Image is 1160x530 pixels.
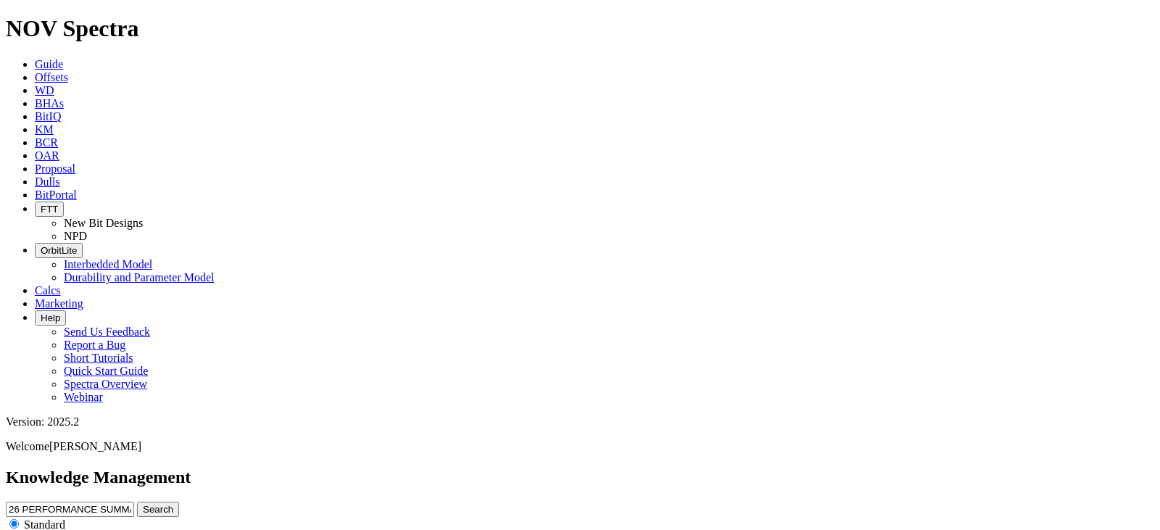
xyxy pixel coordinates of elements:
[41,312,60,323] span: Help
[35,243,83,258] button: OrbitLite
[64,352,133,364] a: Short Tutorials
[35,162,75,175] a: Proposal
[35,84,54,96] a: WD
[35,71,68,83] a: Offsets
[35,97,64,109] a: BHAs
[35,189,77,201] a: BitPortal
[64,258,152,270] a: Interbedded Model
[35,297,83,310] a: Marketing
[35,284,61,297] a: Calcs
[64,230,87,242] a: NPD
[35,175,60,188] a: Dulls
[49,440,141,452] span: [PERSON_NAME]
[35,202,64,217] button: FTT
[35,110,61,123] a: BitIQ
[64,217,143,229] a: New Bit Designs
[64,378,147,390] a: Spectra Overview
[35,136,58,149] a: BCR
[6,15,1154,42] h1: NOV Spectra
[6,440,1154,453] p: Welcome
[64,339,125,351] a: Report a Bug
[6,468,1154,487] h2: Knowledge Management
[64,391,103,403] a: Webinar
[64,326,150,338] a: Send Us Feedback
[35,149,59,162] a: OAR
[137,502,179,517] button: Search
[35,310,66,326] button: Help
[35,58,63,70] a: Guide
[35,123,54,136] a: KM
[41,204,58,215] span: FTT
[64,271,215,283] a: Durability and Parameter Model
[6,415,1154,428] div: Version: 2025.2
[41,245,77,256] span: OrbitLite
[6,502,134,517] input: e.g. Smoothsteer Record
[64,365,148,377] a: Quick Start Guide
